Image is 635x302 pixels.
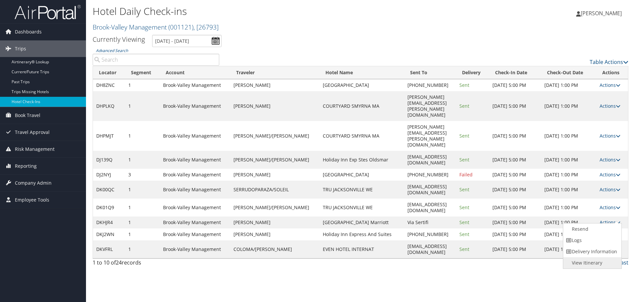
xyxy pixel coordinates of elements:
a: Logs [563,235,620,246]
td: DK01Q9 [93,199,125,216]
td: [DATE] 5:00 PM [489,199,541,216]
td: [EMAIL_ADDRESS][DOMAIN_NAME] [404,240,456,258]
input: Advanced Search [93,54,219,66]
span: Travel Approval [15,124,50,141]
th: Check-Out Date: activate to sort column ascending [541,66,597,79]
td: COLOMA/[PERSON_NAME] [230,240,320,258]
span: [PERSON_NAME] [581,10,622,17]
td: DKVFRL [93,240,125,258]
td: 1 [125,79,160,91]
td: [DATE] 5:00 PM [489,228,541,240]
td: [GEOGRAPHIC_DATA] Marriott [319,216,404,228]
td: [DATE] 5:00 PM [489,91,541,121]
td: SERRUDOPARAZA/SOLEIL [230,181,320,199]
span: , [ 26793 ] [193,23,219,31]
td: [PHONE_NUMBER] [404,228,456,240]
td: Brook-Valley Management [160,151,230,169]
td: DJ139Q [93,151,125,169]
td: Brook-Valley Management [160,121,230,151]
a: [PERSON_NAME] [576,3,628,23]
td: Brook-Valley Management [160,91,230,121]
td: [PERSON_NAME] [230,91,320,121]
span: Sent [459,186,469,193]
td: DKHJR4 [93,216,125,228]
td: [GEOGRAPHIC_DATA] [319,169,404,181]
td: [DATE] 5:00 PM [489,169,541,181]
span: Sent [459,231,469,237]
td: [DATE] 1:00 PM [541,169,597,181]
span: Employee Tools [15,192,49,208]
td: Brook-Valley Management [160,199,230,216]
td: [DATE] 1:00 PM [541,121,597,151]
td: [DATE] 5:00 PM [489,121,541,151]
span: Sent [459,82,469,88]
a: Actions [600,186,620,193]
td: [DATE] 5:00 PM [489,79,541,91]
td: [PERSON_NAME][EMAIL_ADDRESS][PERSON_NAME][DOMAIN_NAME] [404,91,456,121]
td: DHPMJT [93,121,125,151]
td: [PERSON_NAME]/[PERSON_NAME] [230,121,320,151]
span: 24 [116,259,122,266]
a: Advanced Search [96,48,128,53]
img: airportal-logo.png [15,4,81,20]
td: [DATE] 1:00 PM [541,216,597,228]
td: COURTYARD SMYRNA MA [319,91,404,121]
td: 1 [125,199,160,216]
th: Delivery: activate to sort column ascending [456,66,489,79]
td: Holiday Inn Express And Suites [319,228,404,240]
span: Sent [459,156,469,163]
td: [PHONE_NUMBER] [404,169,456,181]
td: [DATE] 5:00 PM [489,151,541,169]
td: 1 [125,216,160,228]
span: Trips [15,40,26,57]
td: 1 [125,91,160,121]
h1: Hotel Daily Check-ins [93,4,450,18]
td: TRU JACKSONVILLE WE [319,199,404,216]
a: Actions [600,133,620,139]
td: [PERSON_NAME] [230,228,320,240]
td: Brook-Valley Management [160,240,230,258]
span: Sent [459,246,469,252]
a: Actions [600,103,620,109]
td: Brook-Valley Management [160,216,230,228]
td: [PERSON_NAME] [230,169,320,181]
th: Actions [596,66,628,79]
span: Sent [459,204,469,211]
td: [PERSON_NAME] [230,79,320,91]
td: [DATE] 1:00 PM [541,151,597,169]
td: [EMAIL_ADDRESS][DOMAIN_NAME] [404,181,456,199]
a: Last [618,259,628,266]
td: TRU JACKSONVILLE WE [319,181,404,199]
td: [PERSON_NAME]/[PERSON_NAME] [230,199,320,216]
td: DK00QC [93,181,125,199]
td: DHPLKQ [93,91,125,121]
td: 1 [125,240,160,258]
a: Brook-Valley Management [93,23,219,31]
td: [DATE] 1:00 PM [541,240,597,258]
td: COURTYARD SMYRNA MA [319,121,404,151]
td: [DATE] 5:00 PM [489,181,541,199]
span: Dashboards [15,24,42,40]
td: [DATE] 1:00 PM [541,228,597,240]
td: [EMAIL_ADDRESS][DOMAIN_NAME] [404,151,456,169]
span: ( 001121 ) [168,23,193,31]
td: Brook-Valley Management [160,79,230,91]
th: Traveler: activate to sort column ascending [230,66,320,79]
a: Actions [600,171,620,178]
a: Resend [563,223,620,235]
td: 1 [125,228,160,240]
td: EVEN HOTEL INTERNAT [319,240,404,258]
a: Actions [600,156,620,163]
td: [DATE] 1:00 PM [541,91,597,121]
a: Actions [600,82,620,88]
td: DH8ZNC [93,79,125,91]
span: Sent [459,133,469,139]
td: [EMAIL_ADDRESS][DOMAIN_NAME] [404,199,456,216]
td: Brook-Valley Management [160,169,230,181]
a: Table Actions [590,58,628,66]
a: View Itinerary [563,257,620,269]
td: DKJ2WN [93,228,125,240]
a: Delivery Information [563,246,620,257]
td: Holiday Inn Exp Stes Oldsmar [319,151,404,169]
span: Company Admin [15,175,52,191]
